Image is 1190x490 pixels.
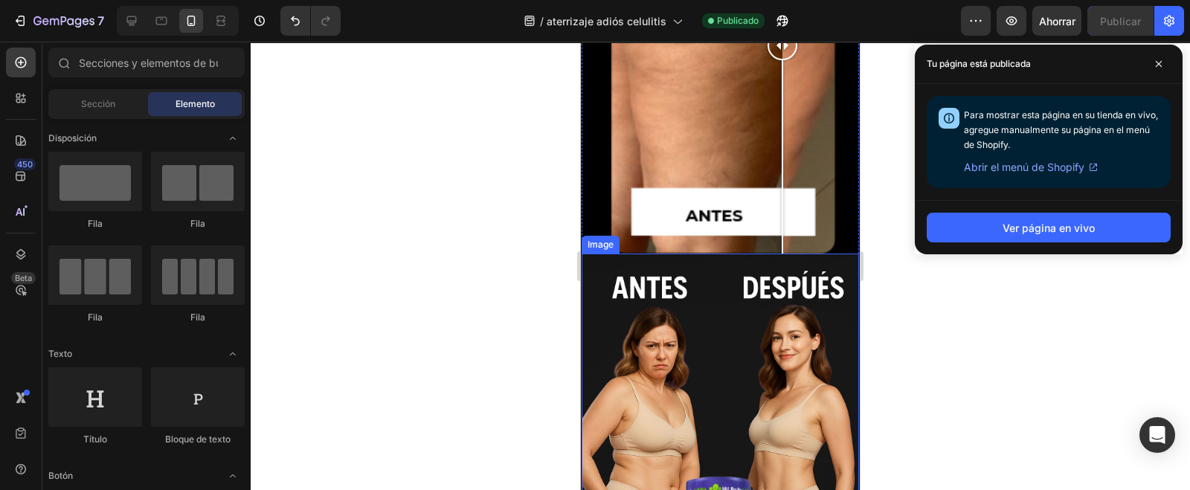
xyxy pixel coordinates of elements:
font: Fila [88,312,103,323]
font: Fila [190,312,205,323]
button: Publicar [1087,6,1154,36]
input: Secciones y elementos de búsqueda [48,48,245,77]
font: Botón [48,470,73,481]
div: Deshacer/Rehacer [280,6,341,36]
button: Ver página en vivo [927,213,1171,242]
span: Abrir palanca [221,126,245,150]
div: Abrir Intercom Messenger [1139,417,1175,453]
font: Sección [81,98,115,109]
font: Tu página está publicada [927,58,1031,69]
span: Abrir palanca [221,464,245,488]
font: Publicado [717,15,759,26]
font: Elemento [176,98,215,109]
div: Image [4,196,36,210]
font: Disposición [48,132,97,144]
font: 450 [17,159,33,170]
button: Ahorrar [1032,6,1081,36]
span: Abrir palanca [221,342,245,366]
font: Bloque de texto [165,433,231,445]
font: Título [83,433,107,445]
font: Abrir el menú de Shopify [964,161,1084,173]
iframe: Área de diseño [581,42,860,490]
font: Ahorrar [1039,15,1075,28]
font: 7 [97,13,104,28]
font: Fila [190,218,205,229]
font: Publicar [1100,15,1141,28]
font: Beta [15,273,32,283]
font: Texto [48,348,72,359]
font: Para mostrar esta página en su tienda en vivo, agregue manualmente su página en el menú de Shopify. [964,109,1158,150]
font: Fila [88,218,103,229]
font: Ver página en vivo [1003,222,1095,234]
font: / [540,15,544,28]
button: 7 [6,6,111,36]
font: aterrizaje adiós celulitis [547,15,666,28]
